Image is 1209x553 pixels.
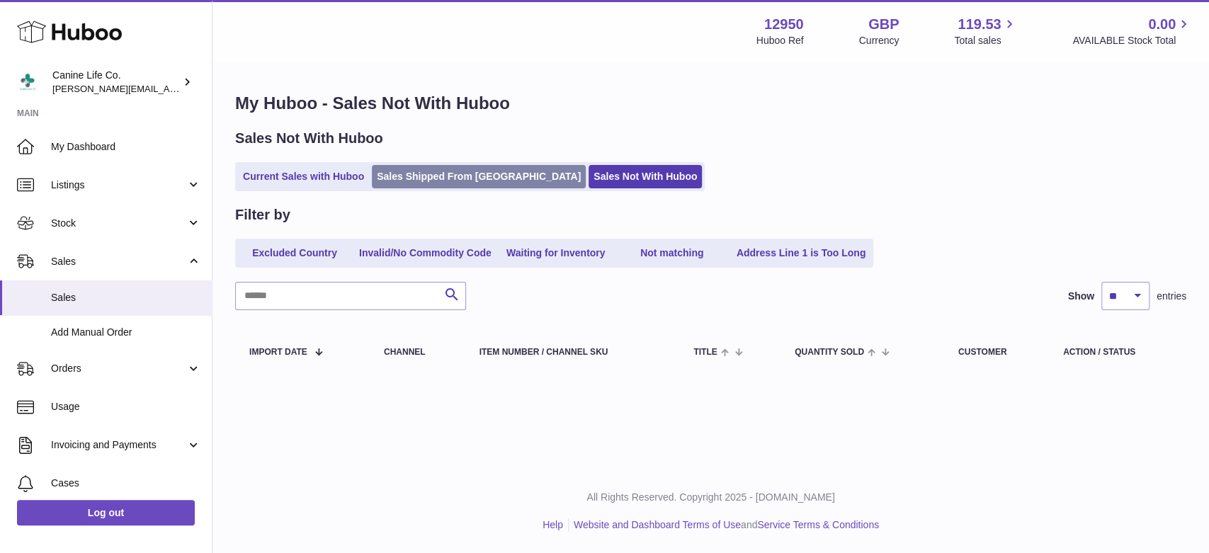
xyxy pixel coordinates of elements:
[574,519,741,530] a: Website and Dashboard Terms of Use
[372,165,586,188] a: Sales Shipped From [GEOGRAPHIC_DATA]
[958,15,1001,34] span: 119.53
[51,178,186,192] span: Listings
[51,400,201,414] span: Usage
[52,69,180,96] div: Canine Life Co.
[589,165,702,188] a: Sales Not With Huboo
[238,241,351,265] a: Excluded Country
[954,34,1017,47] span: Total sales
[51,326,201,339] span: Add Manual Order
[354,241,496,265] a: Invalid/No Commodity Code
[1157,290,1186,303] span: entries
[479,348,666,357] div: Item Number / Channel SKU
[51,140,201,154] span: My Dashboard
[732,241,871,265] a: Address Line 1 is Too Long
[235,205,290,224] h2: Filter by
[756,34,804,47] div: Huboo Ref
[499,241,613,265] a: Waiting for Inventory
[51,217,186,230] span: Stock
[51,438,186,452] span: Invoicing and Payments
[51,291,201,304] span: Sales
[954,15,1017,47] a: 119.53 Total sales
[859,34,899,47] div: Currency
[764,15,804,34] strong: 12950
[615,241,729,265] a: Not matching
[235,129,383,148] h2: Sales Not With Huboo
[569,518,879,532] li: and
[1148,15,1176,34] span: 0.00
[693,348,717,357] span: Title
[238,165,369,188] a: Current Sales with Huboo
[1072,34,1192,47] span: AVAILABLE Stock Total
[249,348,307,357] span: Import date
[51,255,186,268] span: Sales
[235,92,1186,115] h1: My Huboo - Sales Not With Huboo
[52,83,284,94] span: [PERSON_NAME][EMAIL_ADDRESS][DOMAIN_NAME]
[17,72,38,93] img: kevin@clsgltd.co.uk
[51,362,186,375] span: Orders
[543,519,563,530] a: Help
[795,348,864,357] span: Quantity Sold
[384,348,451,357] div: Channel
[958,348,1035,357] div: Customer
[51,477,201,490] span: Cases
[757,519,879,530] a: Service Terms & Conditions
[1072,15,1192,47] a: 0.00 AVAILABLE Stock Total
[868,15,899,34] strong: GBP
[224,491,1198,504] p: All Rights Reserved. Copyright 2025 - [DOMAIN_NAME]
[17,500,195,525] a: Log out
[1068,290,1094,303] label: Show
[1063,348,1172,357] div: Action / Status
